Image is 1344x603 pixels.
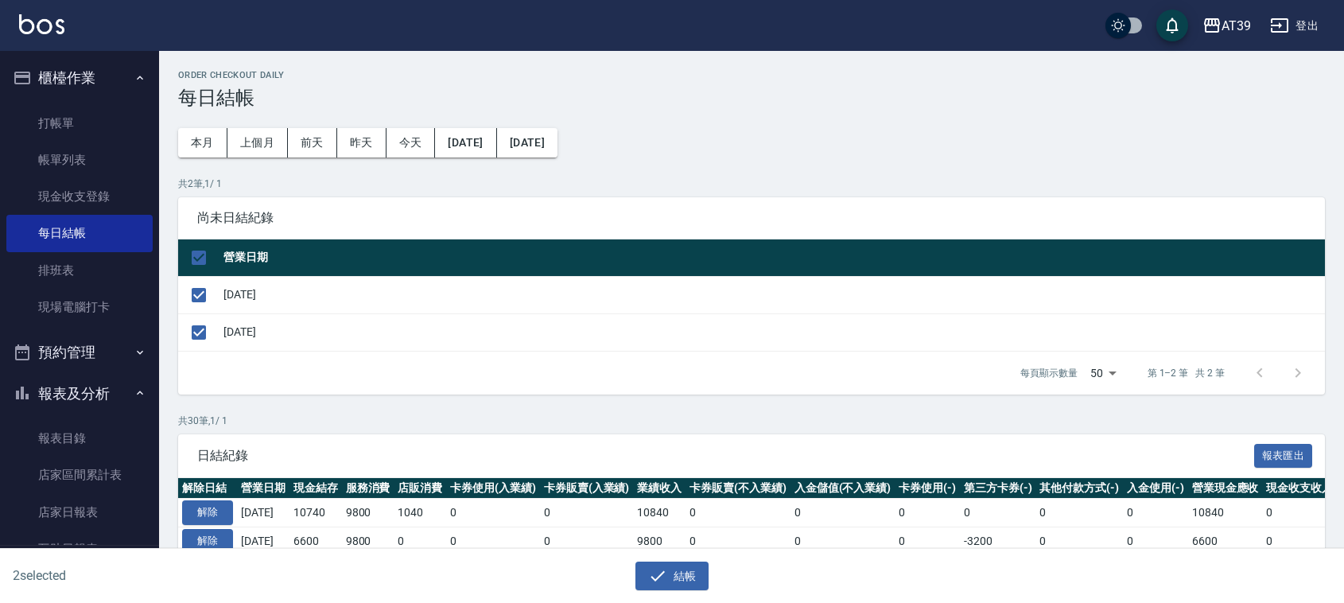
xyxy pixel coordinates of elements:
td: 10840 [1188,499,1263,527]
button: 預約管理 [6,332,153,373]
h2: Order checkout daily [178,70,1325,80]
button: 結帳 [635,562,709,591]
th: 服務消費 [342,478,394,499]
td: 1040 [394,499,446,527]
td: -3200 [960,527,1036,556]
td: 0 [686,527,790,556]
button: 上個月 [227,128,288,158]
th: 營業日期 [219,239,1325,277]
button: 解除 [182,529,233,554]
td: 0 [446,499,540,527]
td: 0 [446,527,540,556]
td: 9800 [633,527,686,556]
td: [DATE] [219,276,1325,313]
button: 登出 [1264,11,1325,41]
td: 10840 [633,499,686,527]
td: 6600 [289,527,342,556]
th: 現金收支收入 [1262,478,1337,499]
span: 尚未日結紀錄 [197,210,1306,226]
th: 卡券使用(入業績) [446,478,540,499]
td: 9800 [342,499,394,527]
h3: 每日結帳 [178,87,1325,109]
a: 互助日報表 [6,531,153,567]
a: 報表匯出 [1254,447,1313,462]
td: 0 [394,527,446,556]
th: 營業日期 [237,478,289,499]
td: 0 [895,527,960,556]
td: 0 [790,527,895,556]
td: 0 [790,499,895,527]
td: 6600 [1188,527,1263,556]
button: 今天 [386,128,436,158]
td: 0 [540,527,634,556]
img: Logo [19,14,64,34]
th: 營業現金應收 [1188,478,1263,499]
td: 0 [1035,499,1123,527]
p: 第 1–2 筆 共 2 筆 [1148,366,1225,380]
a: 現金收支登錄 [6,178,153,215]
td: [DATE] [219,313,1325,351]
th: 店販消費 [394,478,446,499]
td: [DATE] [237,499,289,527]
a: 店家區間累計表 [6,457,153,493]
div: 50 [1084,352,1122,395]
th: 入金儲值(不入業績) [790,478,895,499]
a: 現場電腦打卡 [6,289,153,325]
button: save [1156,10,1188,41]
th: 其他付款方式(-) [1035,478,1123,499]
span: 日結紀錄 [197,448,1254,464]
a: 店家日報表 [6,494,153,531]
p: 每頁顯示數量 [1020,366,1078,380]
th: 現金結存 [289,478,342,499]
p: 共 30 筆, 1 / 1 [178,414,1325,428]
td: 0 [540,499,634,527]
a: 每日結帳 [6,215,153,251]
th: 入金使用(-) [1123,478,1188,499]
a: 排班表 [6,252,153,289]
th: 第三方卡券(-) [960,478,1036,499]
button: [DATE] [497,128,557,158]
button: 報表匯出 [1254,444,1313,469]
button: 前天 [288,128,337,158]
button: [DATE] [435,128,496,158]
button: 昨天 [337,128,386,158]
td: 9800 [342,527,394,556]
button: 報表及分析 [6,373,153,414]
td: 0 [1262,499,1337,527]
td: 0 [960,499,1036,527]
th: 卡券販賣(入業績) [540,478,634,499]
th: 卡券使用(-) [895,478,960,499]
td: 0 [686,499,790,527]
td: 0 [1123,527,1188,556]
td: 0 [895,499,960,527]
div: AT39 [1222,16,1251,36]
p: 共 2 筆, 1 / 1 [178,177,1325,191]
td: 0 [1123,499,1188,527]
button: 櫃檯作業 [6,57,153,99]
td: 0 [1262,527,1337,556]
a: 打帳單 [6,105,153,142]
button: AT39 [1196,10,1257,42]
td: 0 [1035,527,1123,556]
button: 解除 [182,500,233,525]
th: 業績收入 [633,478,686,499]
button: 本月 [178,128,227,158]
td: [DATE] [237,527,289,556]
th: 卡券販賣(不入業績) [686,478,790,499]
h6: 2 selected [13,566,333,585]
th: 解除日結 [178,478,237,499]
td: 10740 [289,499,342,527]
a: 帳單列表 [6,142,153,178]
a: 報表目錄 [6,420,153,457]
